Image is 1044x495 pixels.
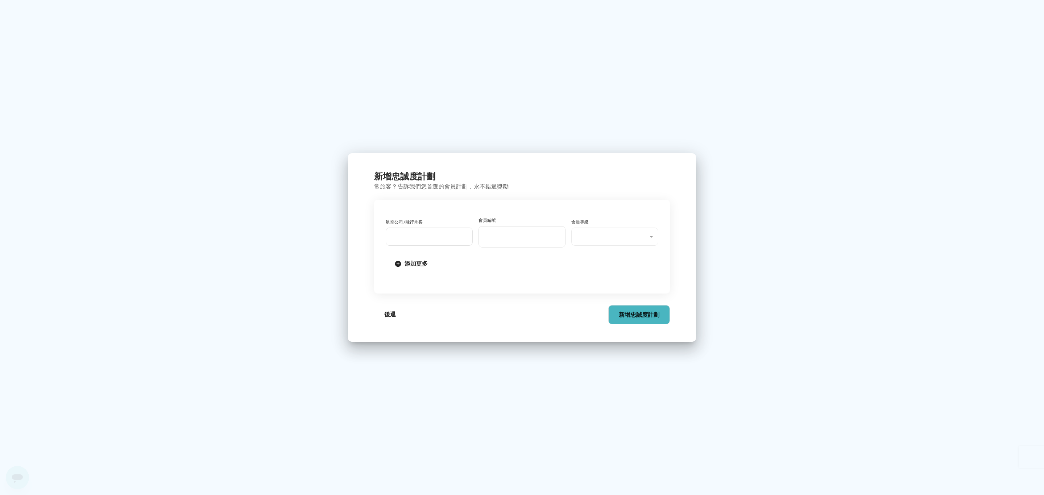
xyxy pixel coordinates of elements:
[571,228,658,246] div: ​
[608,305,670,324] button: 新增忠誠度計劃
[469,236,470,237] button: 打開
[405,260,428,267] font: 添加更多
[386,254,438,273] button: 添加更多
[374,171,435,182] font: 新增忠誠度計劃
[384,311,396,318] font: 後退
[571,220,589,225] font: 會員等級
[374,305,406,324] button: 後退
[619,311,659,318] font: 新增忠誠度計劃
[478,218,496,223] font: 會員編號
[386,220,423,225] font: 航空公司/飛行常客
[374,183,509,190] font: 常旅客？告訴我們您首選的會員計劃，永不錯過獎勵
